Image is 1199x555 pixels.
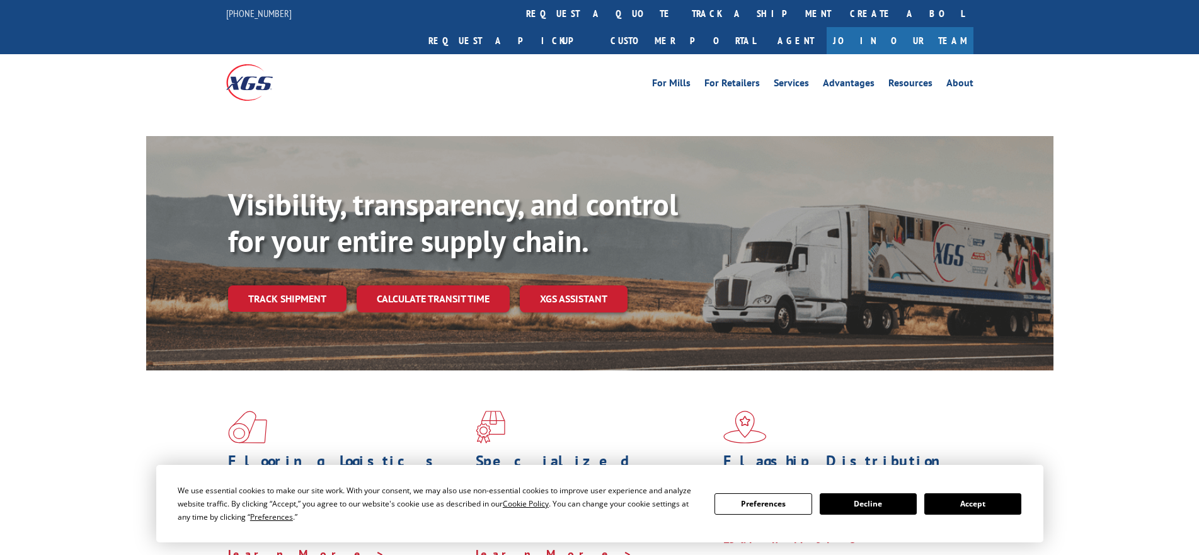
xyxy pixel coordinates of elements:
[476,454,714,490] h1: Specialized Freight Experts
[820,493,917,515] button: Decline
[723,454,961,490] h1: Flagship Distribution Model
[827,27,973,54] a: Join Our Team
[823,78,875,92] a: Advantages
[178,484,699,524] div: We use essential cookies to make our site work. With your consent, we may also use non-essential ...
[888,78,932,92] a: Resources
[601,27,765,54] a: Customer Portal
[704,78,760,92] a: For Retailers
[652,78,691,92] a: For Mills
[228,411,267,443] img: xgs-icon-total-supply-chain-intelligence-red
[228,454,466,490] h1: Flooring Logistics Solutions
[714,493,812,515] button: Preferences
[357,285,510,312] a: Calculate transit time
[924,493,1021,515] button: Accept
[419,27,601,54] a: Request a pickup
[156,465,1043,542] div: Cookie Consent Prompt
[774,78,809,92] a: Services
[226,7,292,20] a: [PHONE_NUMBER]
[520,285,628,312] a: XGS ASSISTANT
[723,532,880,546] a: Learn More >
[228,285,347,312] a: Track shipment
[228,185,678,260] b: Visibility, transparency, and control for your entire supply chain.
[503,498,549,509] span: Cookie Policy
[250,512,293,522] span: Preferences
[476,411,505,443] img: xgs-icon-focused-on-flooring-red
[765,27,827,54] a: Agent
[946,78,973,92] a: About
[723,411,767,443] img: xgs-icon-flagship-distribution-model-red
